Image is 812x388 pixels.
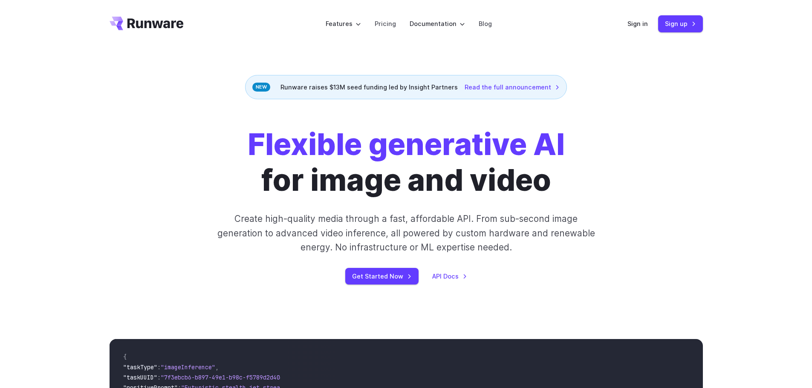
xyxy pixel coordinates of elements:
h1: for image and video [248,126,565,198]
span: "7f3ebcb6-b897-49e1-b98c-f5789d2d40d7" [161,374,290,381]
p: Create high-quality media through a fast, affordable API. From sub-second image generation to adv... [216,212,596,254]
span: "imageInference" [161,363,215,371]
a: Read the full announcement [465,82,560,92]
a: Sign in [627,19,648,29]
strong: Flexible generative AI [248,126,565,162]
span: : [157,363,161,371]
div: Runware raises $13M seed funding led by Insight Partners [245,75,567,99]
a: Go to / [110,17,184,30]
span: "taskType" [123,363,157,371]
span: "taskUUID" [123,374,157,381]
a: Pricing [375,19,396,29]
a: Sign up [658,15,703,32]
span: { [123,353,127,361]
label: Documentation [410,19,465,29]
a: Blog [479,19,492,29]
span: : [157,374,161,381]
a: Get Started Now [345,268,419,285]
a: API Docs [432,271,467,281]
span: , [215,363,219,371]
label: Features [326,19,361,29]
